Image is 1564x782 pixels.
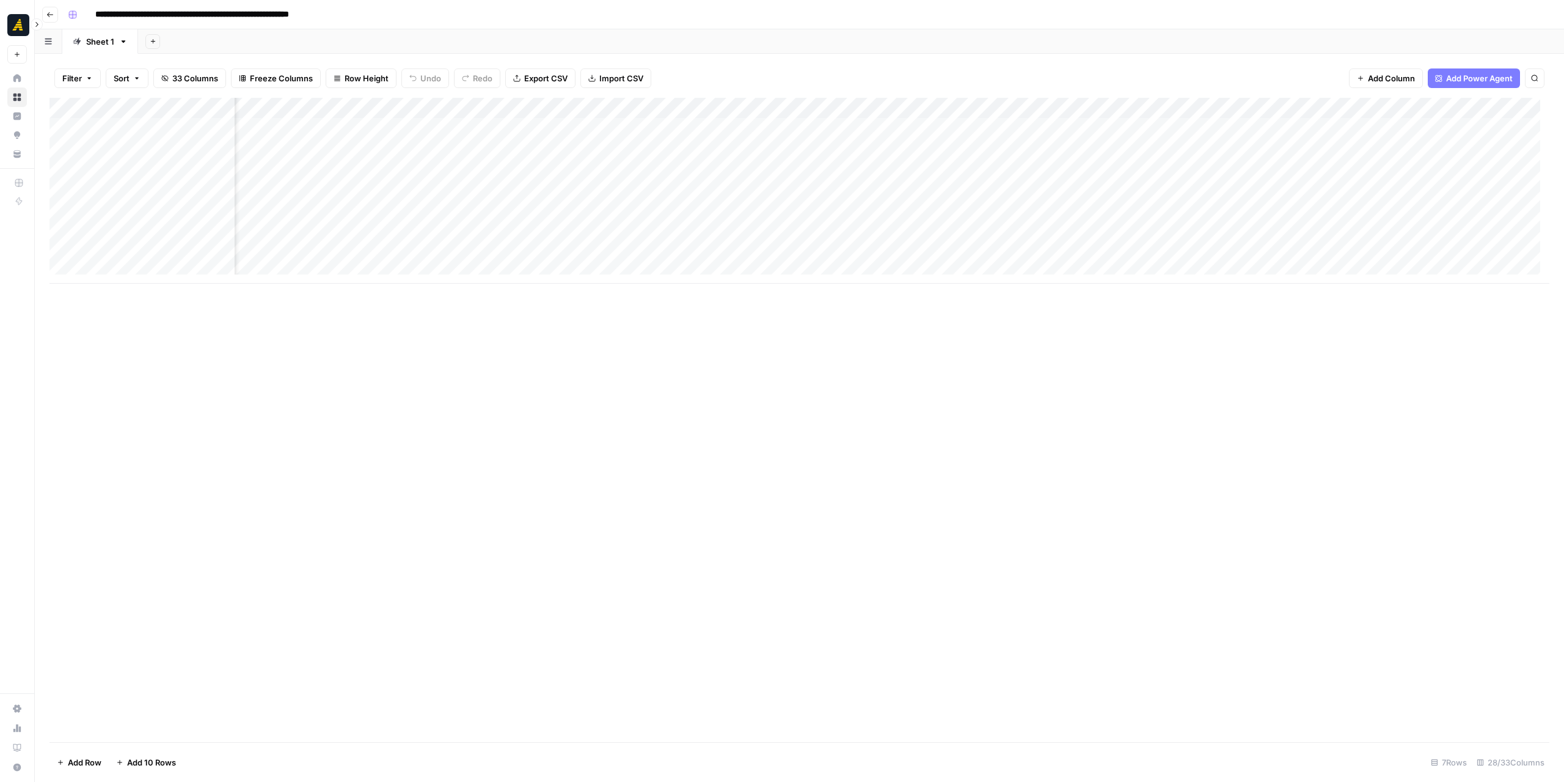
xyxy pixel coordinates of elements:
[7,106,27,126] a: Insights
[109,753,183,772] button: Add 10 Rows
[1446,72,1513,84] span: Add Power Agent
[7,125,27,145] a: Opportunities
[7,699,27,718] a: Settings
[345,72,389,84] span: Row Height
[7,87,27,107] a: Browse
[114,72,130,84] span: Sort
[454,68,500,88] button: Redo
[106,68,148,88] button: Sort
[250,72,313,84] span: Freeze Columns
[420,72,441,84] span: Undo
[7,14,29,36] img: Marketers in Demand Logo
[127,756,176,769] span: Add 10 Rows
[153,68,226,88] button: 33 Columns
[505,68,576,88] button: Export CSV
[1426,753,1472,772] div: 7 Rows
[231,68,321,88] button: Freeze Columns
[49,753,109,772] button: Add Row
[68,756,101,769] span: Add Row
[473,72,492,84] span: Redo
[326,68,396,88] button: Row Height
[62,72,82,84] span: Filter
[524,72,568,84] span: Export CSV
[7,68,27,88] a: Home
[1428,68,1520,88] button: Add Power Agent
[86,35,114,48] div: Sheet 1
[1349,68,1423,88] button: Add Column
[7,738,27,758] a: Learning Hub
[172,72,218,84] span: 33 Columns
[7,144,27,164] a: Your Data
[7,718,27,738] a: Usage
[7,10,27,40] button: Workspace: Marketers in Demand
[401,68,449,88] button: Undo
[1472,753,1549,772] div: 28/33 Columns
[62,29,138,54] a: Sheet 1
[599,72,643,84] span: Import CSV
[1368,72,1415,84] span: Add Column
[7,758,27,777] button: Help + Support
[54,68,101,88] button: Filter
[580,68,651,88] button: Import CSV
